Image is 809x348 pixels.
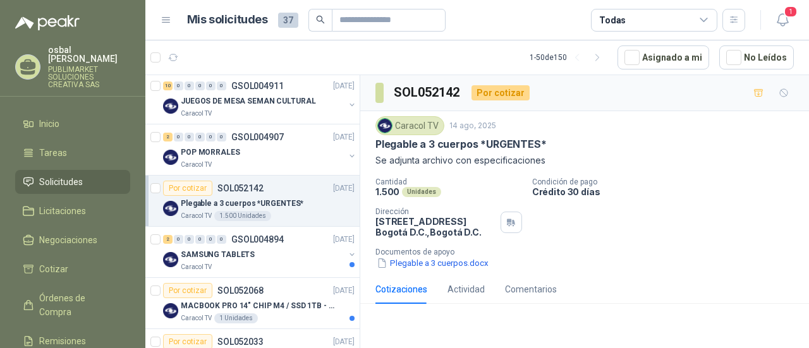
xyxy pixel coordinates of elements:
[163,78,357,119] a: 10 0 0 0 0 0 GSOL004911[DATE] Company LogoJUEGOS DE MESA SEMAN CULTURALCaracol TV
[375,186,399,197] p: 1.500
[145,278,360,329] a: Por cotizarSOL052068[DATE] Company LogoMACBOOK PRO 14" CHIP M4 / SSD 1TB - 24 GB RAMCaracol TV1 U...
[449,120,496,132] p: 14 ago, 2025
[163,129,357,170] a: 2 0 0 0 0 0 GSOL004907[DATE] Company LogoPOP MORRALESCaracol TV
[163,133,173,141] div: 2
[195,235,205,244] div: 0
[15,141,130,165] a: Tareas
[217,81,226,90] div: 0
[39,117,59,131] span: Inicio
[163,235,173,244] div: 2
[163,181,212,196] div: Por cotizar
[206,133,216,141] div: 0
[181,211,212,221] p: Caracol TV
[15,199,130,223] a: Licitaciones
[375,282,427,296] div: Cotizaciones
[185,235,194,244] div: 0
[532,186,804,197] p: Crédito 30 días
[278,13,298,28] span: 37
[181,95,316,107] p: JUEGOS DE MESA SEMAN CULTURAL
[505,282,557,296] div: Comentarios
[181,313,212,323] p: Caracol TV
[15,286,130,324] a: Órdenes de Compra
[394,83,461,102] h3: SOL052142
[185,133,194,141] div: 0
[39,334,86,348] span: Remisiones
[163,81,173,90] div: 10
[378,119,392,133] img: Company Logo
[181,160,212,170] p: Caracol TV
[39,262,68,276] span: Cotizar
[163,252,178,267] img: Company Logo
[181,262,212,272] p: Caracol TV
[333,336,355,348] p: [DATE]
[375,138,546,151] p: Plegable a 3 cuerpos *URGENTES*
[39,291,118,319] span: Órdenes de Compra
[333,80,355,92] p: [DATE]
[214,313,258,323] div: 1 Unidades
[15,257,130,281] a: Cotizar
[39,175,83,189] span: Solicitudes
[181,109,212,119] p: Caracol TV
[195,81,205,90] div: 0
[181,147,240,159] p: POP MORRALES
[206,235,216,244] div: 0
[333,183,355,195] p: [DATE]
[187,11,268,29] h1: Mis solicitudes
[771,9,794,32] button: 1
[174,235,183,244] div: 0
[48,66,130,88] p: PUBLIMARKET SOLUCIONES CREATIVA SAS
[333,131,355,143] p: [DATE]
[15,112,130,136] a: Inicio
[333,234,355,246] p: [DATE]
[375,207,496,216] p: Dirección
[532,177,804,186] p: Condición de pago
[15,228,130,252] a: Negociaciones
[181,300,338,312] p: MACBOOK PRO 14" CHIP M4 / SSD 1TB - 24 GB RAM
[375,216,496,237] p: [STREET_ADDRESS] Bogotá D.C. , Bogotá D.C.
[174,81,183,90] div: 0
[214,211,271,221] div: 1.500 Unidades
[375,116,444,135] div: Caracol TV
[174,133,183,141] div: 0
[530,47,607,68] div: 1 - 50 de 150
[48,45,130,63] p: osbal [PERSON_NAME]
[617,45,709,69] button: Asignado a mi
[217,286,264,295] p: SOL052068
[375,177,522,186] p: Cantidad
[39,146,67,160] span: Tareas
[217,184,264,193] p: SOL052142
[231,81,284,90] p: GSOL004911
[784,6,798,18] span: 1
[39,233,97,247] span: Negociaciones
[375,256,490,270] button: Plegable a 3 cuerpos.docx
[599,13,626,27] div: Todas
[15,170,130,194] a: Solicitudes
[163,232,357,272] a: 2 0 0 0 0 0 GSOL004894[DATE] Company LogoSAMSUNG TABLETSCaracol TV
[181,198,303,210] p: Plegable a 3 cuerpos *URGENTES*
[471,85,530,100] div: Por cotizar
[163,99,178,114] img: Company Logo
[402,187,441,197] div: Unidades
[217,235,226,244] div: 0
[206,81,216,90] div: 0
[375,248,804,256] p: Documentos de apoyo
[163,150,178,165] img: Company Logo
[217,133,226,141] div: 0
[39,204,86,218] span: Licitaciones
[163,201,178,216] img: Company Logo
[195,133,205,141] div: 0
[15,15,80,30] img: Logo peakr
[185,81,194,90] div: 0
[719,45,794,69] button: No Leídos
[217,337,264,346] p: SOL052033
[375,153,794,167] p: Se adjunta archivo con especificaciones
[316,15,325,24] span: search
[163,303,178,318] img: Company Logo
[181,249,255,261] p: SAMSUNG TABLETS
[231,133,284,141] p: GSOL004907
[145,176,360,227] a: Por cotizarSOL052142[DATE] Company LogoPlegable a 3 cuerpos *URGENTES*Caracol TV1.500 Unidades
[163,283,212,298] div: Por cotizar
[231,235,284,244] p: GSOL004894
[447,282,485,296] div: Actividad
[333,285,355,297] p: [DATE]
